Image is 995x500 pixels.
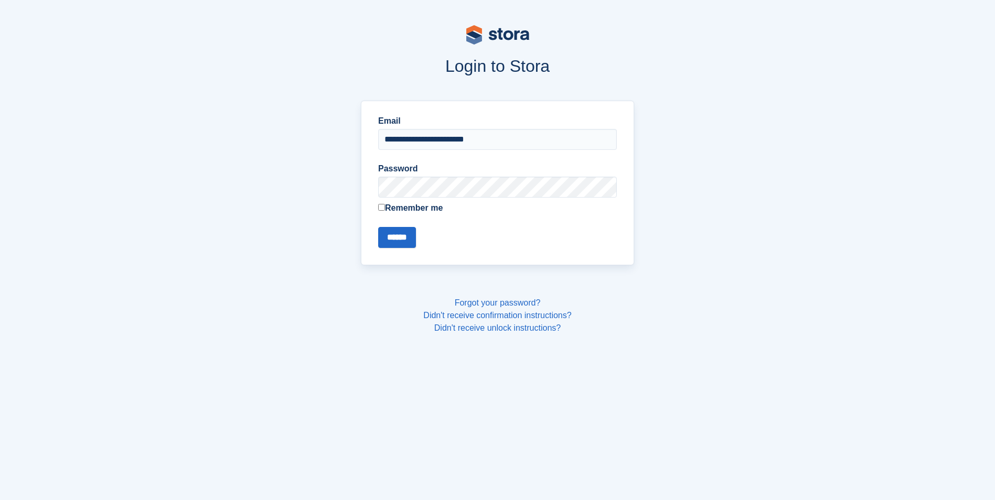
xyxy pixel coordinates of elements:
[455,298,541,307] a: Forgot your password?
[423,311,571,320] a: Didn't receive confirmation instructions?
[466,25,529,45] img: stora-logo-53a41332b3708ae10de48c4981b4e9114cc0af31d8433b30ea865607fb682f29.svg
[378,202,617,214] label: Remember me
[378,162,617,175] label: Password
[434,323,561,332] a: Didn't receive unlock instructions?
[378,115,617,127] label: Email
[378,204,385,211] input: Remember me
[161,57,834,75] h1: Login to Stora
